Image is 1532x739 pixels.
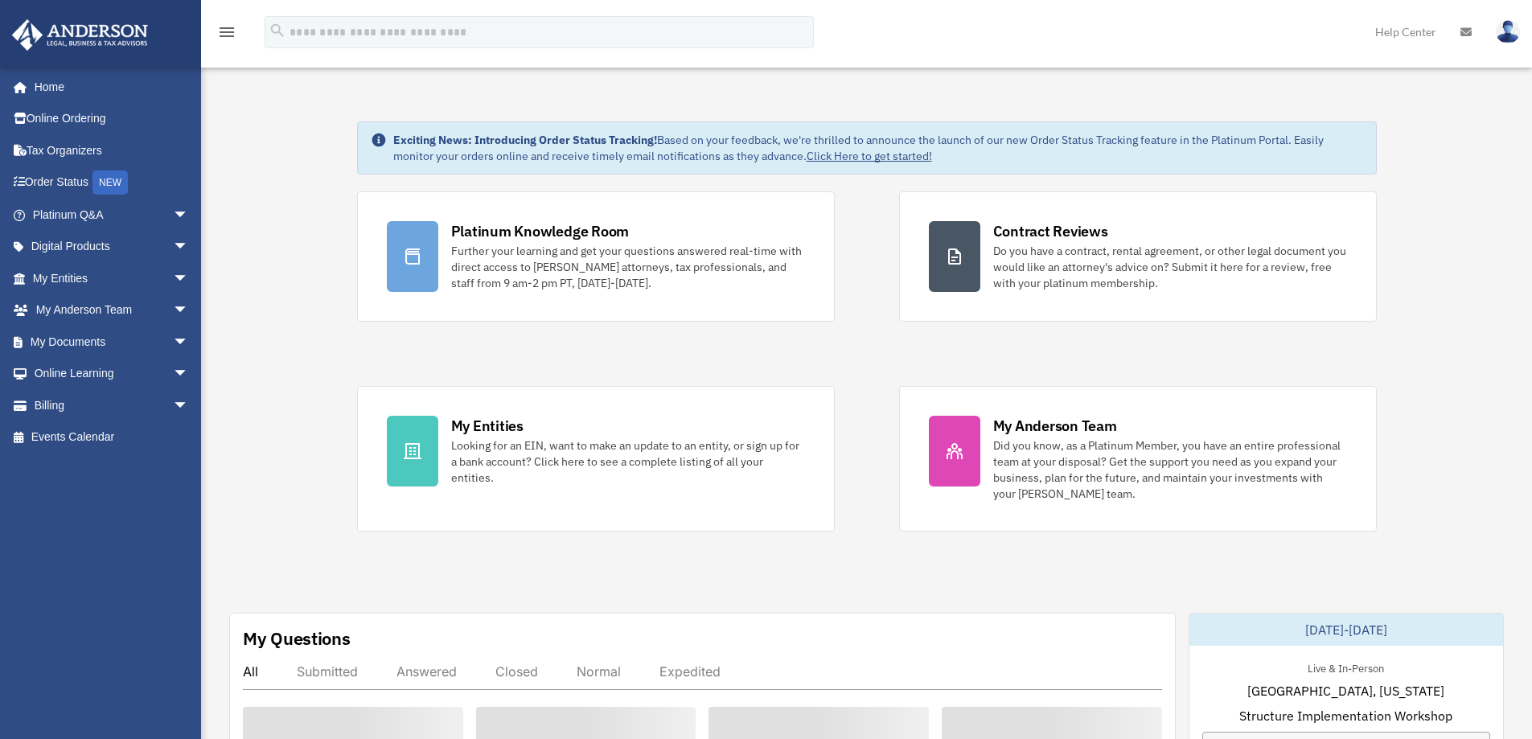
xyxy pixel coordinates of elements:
span: arrow_drop_down [173,326,205,359]
strong: Exciting News: Introducing Order Status Tracking! [393,133,657,147]
img: Anderson Advisors Platinum Portal [7,19,153,51]
div: Looking for an EIN, want to make an update to an entity, or sign up for a bank account? Click her... [451,437,805,486]
div: My Anderson Team [993,416,1117,436]
a: Digital Productsarrow_drop_down [11,231,213,263]
div: My Questions [243,626,351,651]
div: NEW [92,170,128,195]
a: Online Learningarrow_drop_down [11,358,213,390]
div: Closed [495,663,538,679]
div: Did you know, as a Platinum Member, you have an entire professional team at your disposal? Get th... [993,437,1347,502]
a: My Entitiesarrow_drop_down [11,262,213,294]
span: Structure Implementation Workshop [1239,706,1452,725]
span: arrow_drop_down [173,231,205,264]
div: All [243,663,258,679]
div: My Entities [451,416,524,436]
div: Answered [396,663,457,679]
a: My Anderson Team Did you know, as a Platinum Member, you have an entire professional team at your... [899,386,1377,532]
a: Click Here to get started! [807,149,932,163]
span: [GEOGRAPHIC_DATA], [US_STATE] [1247,681,1444,700]
img: User Pic [1496,20,1520,43]
a: Contract Reviews Do you have a contract, rental agreement, or other legal document you would like... [899,191,1377,322]
a: Order StatusNEW [11,166,213,199]
span: arrow_drop_down [173,262,205,295]
span: arrow_drop_down [173,199,205,232]
a: Platinum Knowledge Room Further your learning and get your questions answered real-time with dire... [357,191,835,322]
a: Billingarrow_drop_down [11,389,213,421]
div: Live & In-Person [1295,659,1397,675]
a: Events Calendar [11,421,213,454]
div: Submitted [297,663,358,679]
a: My Documentsarrow_drop_down [11,326,213,358]
span: arrow_drop_down [173,389,205,422]
span: arrow_drop_down [173,294,205,327]
div: Further your learning and get your questions answered real-time with direct access to [PERSON_NAM... [451,243,805,291]
a: menu [217,28,236,42]
div: Do you have a contract, rental agreement, or other legal document you would like an attorney's ad... [993,243,1347,291]
i: menu [217,23,236,42]
div: Expedited [659,663,721,679]
a: Online Ordering [11,103,213,135]
a: Tax Organizers [11,134,213,166]
a: My Entities Looking for an EIN, want to make an update to an entity, or sign up for a bank accoun... [357,386,835,532]
a: Home [11,71,205,103]
div: Contract Reviews [993,221,1108,241]
div: Platinum Knowledge Room [451,221,630,241]
a: Platinum Q&Aarrow_drop_down [11,199,213,231]
span: arrow_drop_down [173,358,205,391]
div: Based on your feedback, we're thrilled to announce the launch of our new Order Status Tracking fe... [393,132,1363,164]
a: My Anderson Teamarrow_drop_down [11,294,213,326]
div: Normal [577,663,621,679]
i: search [269,22,286,39]
div: [DATE]-[DATE] [1189,614,1503,646]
